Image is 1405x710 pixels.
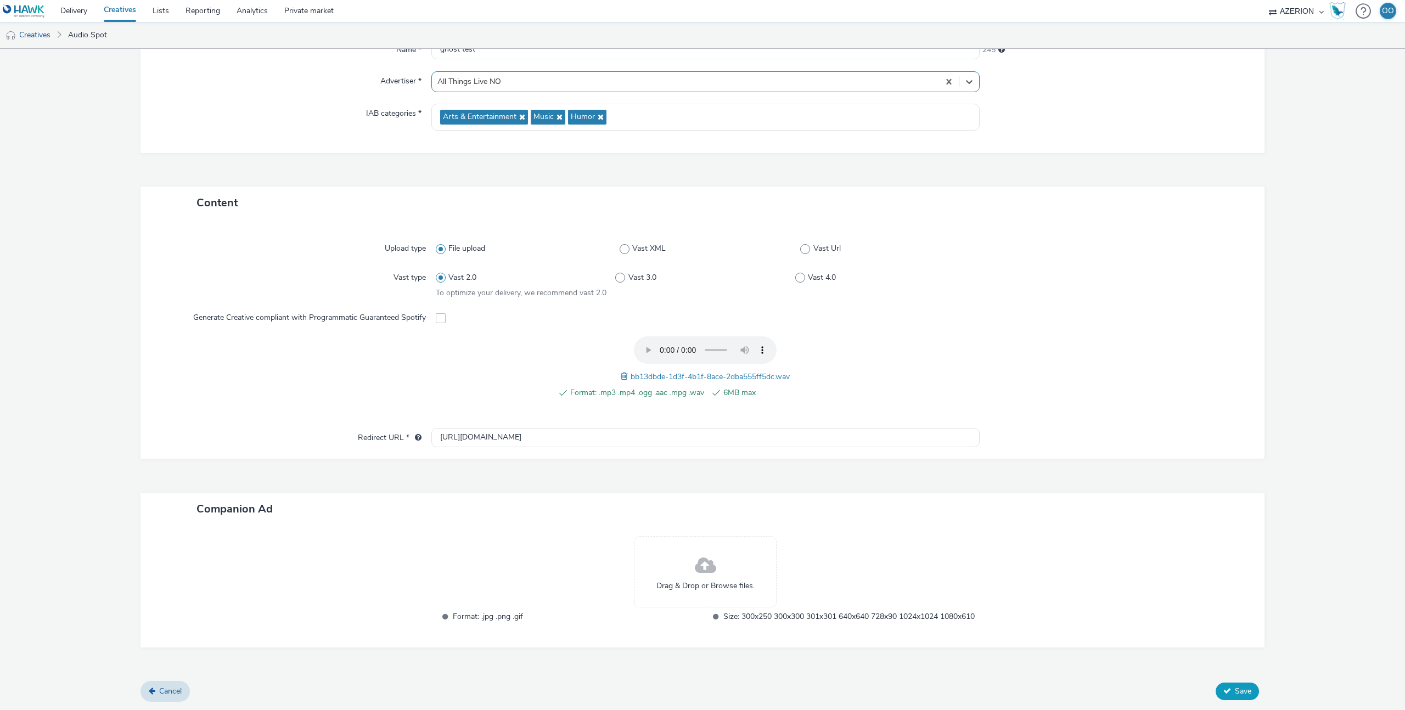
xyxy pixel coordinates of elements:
label: Generate Creative compliant with Programmatic Guaranteed Spotify [189,308,430,323]
button: Save [1216,683,1259,700]
span: 245 [982,44,996,55]
span: To optimize your delivery, we recommend vast 2.0 [436,288,606,298]
span: Vast 4.0 [808,272,836,283]
input: Name [431,40,980,59]
span: Drag & Drop or Browse files. [656,581,755,591]
a: Audio Spot [63,22,113,48]
a: Hawk Academy [1329,2,1350,20]
span: Vast 2.0 [448,272,476,283]
span: 6MB max [723,386,857,399]
span: Vast Url [813,243,841,254]
span: Cancel [159,686,182,696]
span: Content [196,195,238,210]
span: Vast 3.0 [628,272,656,283]
div: OO [1382,3,1394,19]
span: bb13dbde-1d3f-4b1f-8ace-2dba555ff5dc.wav [631,371,790,382]
img: audio [5,30,16,41]
label: Advertiser * [376,71,426,87]
span: Music [533,112,554,122]
img: undefined Logo [3,4,45,18]
div: URL will be used as a validation URL with some SSPs and it will be the redirection URL of your cr... [409,432,421,443]
span: Humor [571,112,595,122]
input: url... [431,428,980,447]
span: Format: .jpg .png .gif [453,610,704,623]
span: Save [1235,686,1251,696]
span: File upload [448,243,485,254]
img: Hawk Academy [1329,2,1346,20]
span: Arts & Entertainment [443,112,516,122]
a: Cancel [140,681,190,702]
label: Upload type [380,239,430,254]
label: Vast type [389,268,430,283]
span: Companion Ad [196,501,273,516]
span: Format: .mp3 .mp4 .ogg .aac .mpg .wav [570,386,704,399]
span: Vast XML [632,243,666,254]
label: Redirect URL * [353,428,426,443]
label: IAB categories * [362,104,426,119]
div: Maximum 255 characters [998,44,1005,55]
span: Size: 300x250 300x300 301x301 640x640 728x90 1024x1024 1080x610 [723,610,975,623]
